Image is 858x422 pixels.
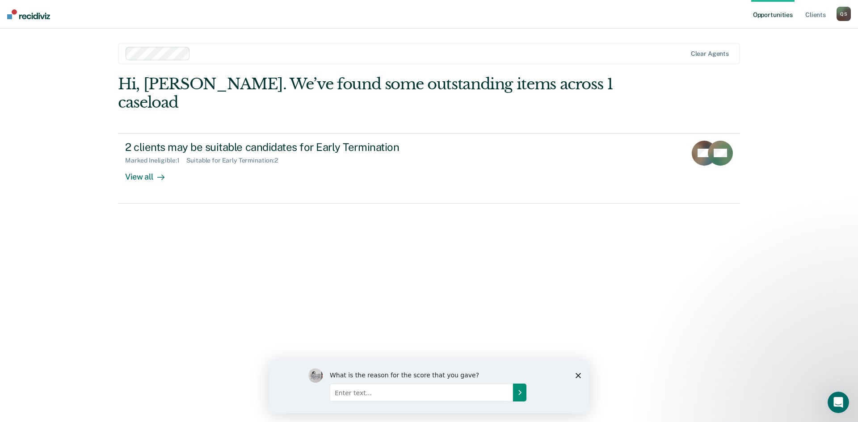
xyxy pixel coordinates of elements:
[691,50,729,58] div: Clear agents
[186,157,285,164] div: Suitable for Early Termination : 2
[837,7,851,21] button: QS
[828,392,849,413] iframe: Intercom live chat
[125,141,439,154] div: 2 clients may be suitable candidates for Early Termination
[125,157,186,164] div: Marked Ineligible : 1
[118,133,740,204] a: 2 clients may be suitable candidates for Early TerminationMarked Ineligible:1Suitable for Early T...
[118,75,616,112] div: Hi, [PERSON_NAME]. We’ve found some outstanding items across 1 caseload
[269,359,589,413] iframe: Survey by Kim from Recidiviz
[125,164,175,182] div: View all
[7,9,50,19] img: Recidiviz
[837,7,851,21] div: Q S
